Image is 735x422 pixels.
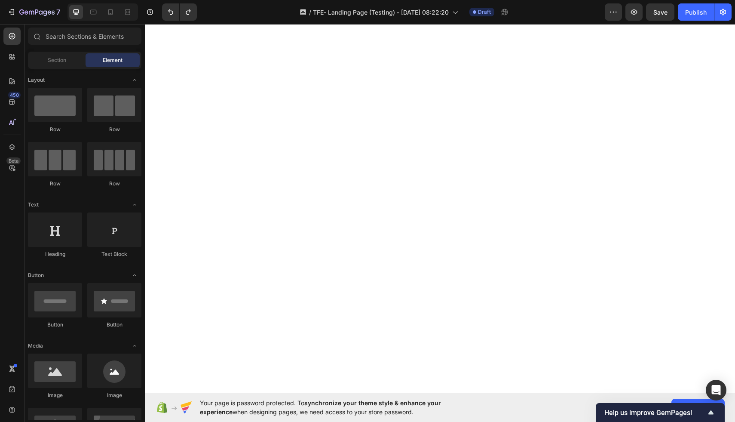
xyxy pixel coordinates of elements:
span: Toggle open [128,339,141,353]
span: Media [28,342,43,350]
button: Allow access [671,399,725,416]
div: Publish [685,8,707,17]
div: 450 [8,92,21,99]
span: Toggle open [128,198,141,212]
div: Image [87,391,141,399]
div: Row [87,180,141,188]
span: Your page is password protected. To when designing pages, we need access to your store password. [200,398,475,416]
div: Beta [6,157,21,164]
button: 7 [3,3,64,21]
span: Toggle open [128,268,141,282]
span: Help us improve GemPages! [604,409,706,417]
div: Button [28,321,82,329]
iframe: Design area [145,24,735,393]
span: Text [28,201,39,209]
div: Heading [28,250,82,258]
span: Layout [28,76,45,84]
span: Button [28,271,44,279]
div: Open Intercom Messenger [706,380,726,400]
span: / [309,8,311,17]
button: Save [646,3,674,21]
p: 7 [56,7,60,17]
div: Undo/Redo [162,3,197,21]
div: Row [87,126,141,133]
div: Image [28,391,82,399]
button: Publish [678,3,714,21]
span: Section [48,56,66,64]
button: Show survey - Help us improve GemPages! [604,407,716,418]
div: Row [28,180,82,188]
span: Toggle open [128,73,141,87]
span: Element [103,56,122,64]
div: Button [87,321,141,329]
div: Text Block [87,250,141,258]
span: Draft [478,8,491,16]
span: Save [653,9,668,16]
input: Search Sections & Elements [28,28,141,45]
div: Row [28,126,82,133]
span: TFE- Landing Page (Testing) - [DATE] 08:22:20 [313,8,449,17]
span: synchronize your theme style & enhance your experience [200,399,441,416]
